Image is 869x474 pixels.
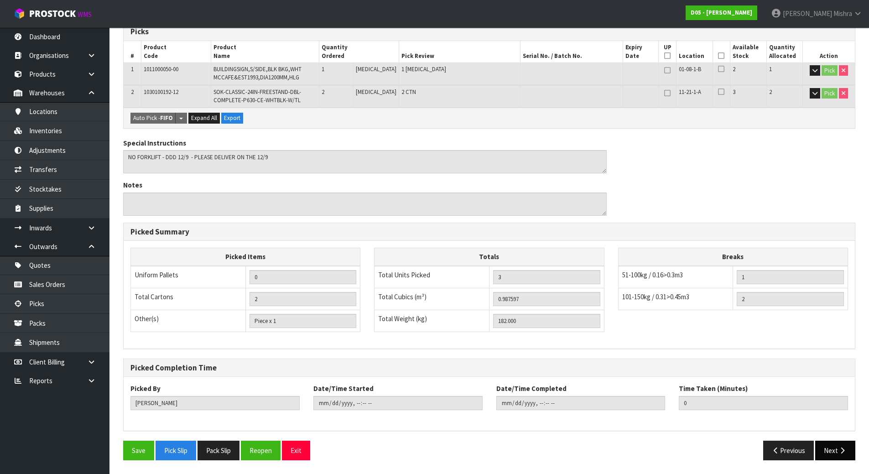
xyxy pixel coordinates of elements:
[401,65,446,73] span: 1 [MEDICAL_DATA]
[131,65,134,73] span: 1
[399,41,520,63] th: Pick Review
[160,114,173,122] strong: FIFO
[833,9,852,18] span: Mishra
[131,288,246,310] td: Total Cartons
[658,41,676,63] th: UP
[822,65,838,76] button: Pick
[123,441,154,460] button: Save
[319,41,399,63] th: Quantity Ordered
[188,113,220,124] button: Expand All
[676,41,713,63] th: Location
[618,248,848,266] th: Breaks
[679,384,748,393] label: Time Taken (Minutes)
[356,65,396,73] span: [MEDICAL_DATA]
[124,41,141,63] th: #
[130,228,848,236] h3: Picked Summary
[322,65,324,73] span: 1
[322,88,324,96] span: 2
[131,310,246,332] td: Other(s)
[496,384,567,393] label: Date/Time Completed
[766,41,802,63] th: Quantity Allocated
[14,8,25,19] img: cube-alt.png
[78,10,92,19] small: WMS
[213,65,302,81] span: BUILDINGSIGN,S/SIDE,BLK BKG,WHT MCCAFE&EST1993,DIA1200MM,HLG
[130,27,483,36] h3: Picks
[733,65,735,73] span: 2
[144,88,178,96] span: 1030100192-12
[375,288,489,310] td: Total Cubics (m³)
[191,114,217,122] span: Expand All
[375,248,604,266] th: Totals
[815,441,855,460] button: Next
[241,441,281,460] button: Reopen
[375,310,489,332] td: Total Weight (kg)
[198,441,239,460] button: Pack Slip
[623,41,659,63] th: Expiry Date
[375,266,489,288] td: Total Units Picked
[691,9,752,16] strong: D05 - [PERSON_NAME]
[131,248,360,266] th: Picked Items
[763,441,814,460] button: Previous
[250,270,357,284] input: UNIFORM P LINES
[679,88,701,96] span: 11-21-1-A
[131,88,134,96] span: 2
[802,41,855,63] th: Action
[141,41,211,63] th: Product Code
[123,180,142,190] label: Notes
[131,266,246,288] td: Uniform Pallets
[520,41,623,63] th: Serial No. / Batch No.
[622,271,683,279] span: 51-100kg / 0.16>0.3m3
[730,41,766,63] th: Available Stock
[213,88,301,104] span: SOK-CLASSIC-24IN-FREESTAND-DBL-COMPLETE-P630-CE-WHTBLK-W/TL
[29,8,76,20] span: ProStock
[156,441,196,460] button: Pick Slip
[130,364,848,372] h3: Picked Completion Time
[686,5,757,20] a: D05 - [PERSON_NAME]
[130,113,176,124] button: Auto Pick -FIFO
[356,88,396,96] span: [MEDICAL_DATA]
[822,88,838,99] button: Pick
[733,88,735,96] span: 3
[679,65,701,73] span: 01-08-1-B
[221,113,243,124] button: Export
[769,65,772,73] span: 1
[679,396,848,410] input: Time Taken
[123,138,186,148] label: Special Instructions
[130,384,161,393] label: Picked By
[622,292,689,301] span: 101-150kg / 0.31>0.45m3
[144,65,178,73] span: 1011000050-00
[769,88,772,96] span: 2
[211,41,319,63] th: Product Name
[783,9,832,18] span: [PERSON_NAME]
[282,441,310,460] button: Exit
[401,88,416,96] span: 2 CTN
[250,292,357,306] input: OUTERS TOTAL = CTN
[313,384,374,393] label: Date/Time Started
[130,396,300,410] input: Picked By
